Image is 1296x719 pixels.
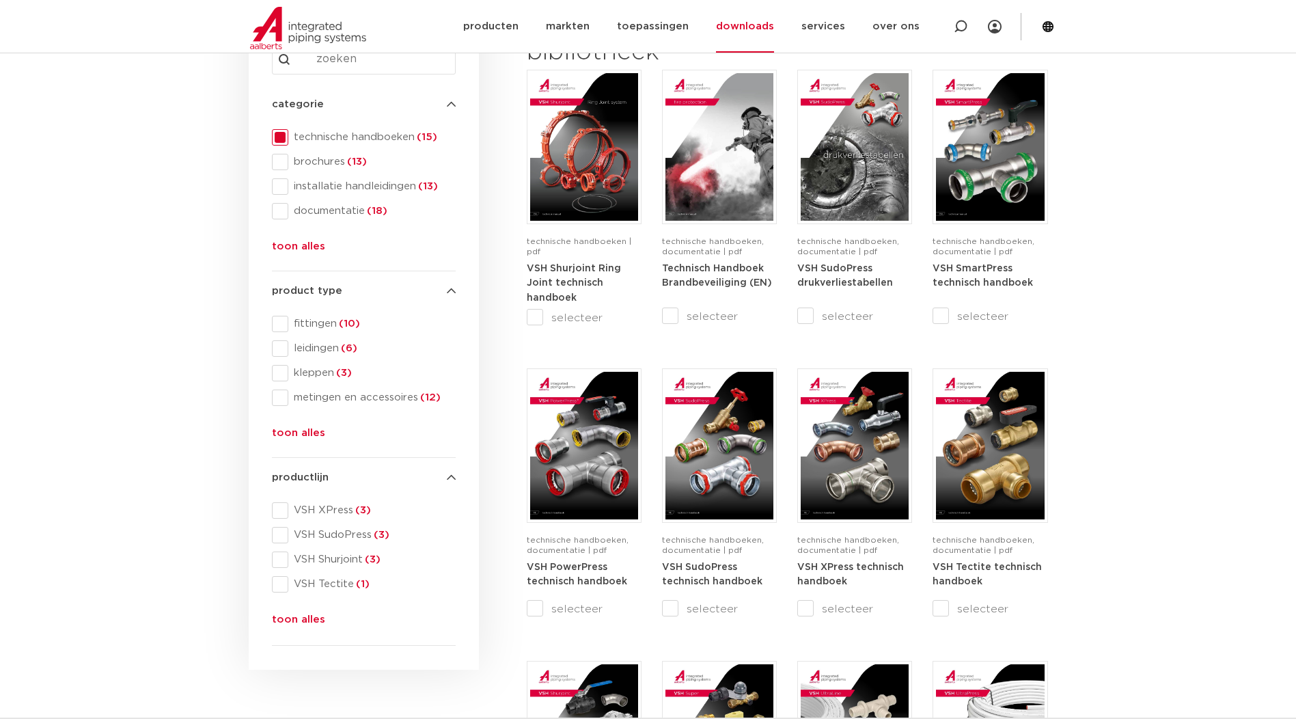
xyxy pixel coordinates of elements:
[527,310,642,326] label: selecteer
[527,562,627,587] a: VSH PowerPress technisch handboek
[933,562,1042,587] a: VSH Tectite technisch handboek
[272,96,456,113] h4: categorie
[662,237,764,256] span: technische handboeken, documentatie | pdf
[797,562,904,587] a: VSH XPress technisch handboek
[933,263,1033,288] a: VSH SmartPress technisch handboek
[933,264,1033,288] strong: VSH SmartPress technisch handboek
[665,73,773,221] img: FireProtection_A4TM_5007915_2025_2.0_EN-pdf.jpg
[288,204,456,218] span: documentatie
[272,365,456,381] div: kleppen(3)
[797,237,899,256] span: technische handboeken, documentatie | pdf
[797,263,893,288] a: VSH SudoPress drukverliestabellen
[416,181,438,191] span: (13)
[936,372,1044,519] img: VSH-Tectite_A4TM_5009376-2024-2.0_NL-pdf.jpg
[288,180,456,193] span: installatie handleidingen
[272,239,325,260] button: toon alles
[527,536,629,554] span: technische handboeken, documentatie | pdf
[272,154,456,170] div: brochures(13)
[530,73,638,221] img: VSH-Shurjoint-RJ_A4TM_5011380_2025_1.1_EN-pdf.jpg
[288,504,456,517] span: VSH XPress
[272,283,456,299] h4: product type
[662,601,777,617] label: selecteer
[272,390,456,406] div: metingen en accessoires(12)
[288,528,456,542] span: VSH SudoPress
[288,391,456,405] span: metingen en accessoires
[272,552,456,568] div: VSH Shurjoint(3)
[337,318,360,329] span: (10)
[272,316,456,332] div: fittingen(10)
[933,308,1047,325] label: selecteer
[527,237,631,256] span: technische handboeken | pdf
[933,237,1034,256] span: technische handboeken, documentatie | pdf
[345,157,367,167] span: (13)
[288,366,456,380] span: kleppen
[272,576,456,593] div: VSH Tectite(1)
[272,527,456,543] div: VSH SudoPress(3)
[662,263,772,288] a: Technisch Handboek Brandbeveiliging (EN)
[272,178,456,195] div: installatie handleidingen(13)
[530,372,638,519] img: VSH-PowerPress_A4TM_5008817_2024_3.1_NL-pdf.jpg
[415,132,437,142] span: (15)
[662,562,762,587] a: VSH SudoPress technisch handboek
[801,372,909,519] img: VSH-XPress_A4TM_5008762_2025_4.1_NL-pdf.jpg
[288,553,456,567] span: VSH Shurjoint
[288,342,456,355] span: leidingen
[933,601,1047,617] label: selecteer
[272,502,456,519] div: VSH XPress(3)
[797,308,912,325] label: selecteer
[662,536,764,554] span: technische handboeken, documentatie | pdf
[339,343,357,353] span: (6)
[418,392,441,403] span: (12)
[272,425,325,447] button: toon alles
[527,264,621,303] strong: VSH Shurjoint Ring Joint technisch handboek
[272,612,325,634] button: toon alles
[933,536,1034,554] span: technische handboeken, documentatie | pdf
[665,372,773,519] img: VSH-SudoPress_A4TM_5001604-2023-3.0_NL-pdf.jpg
[272,129,456,146] div: technische handboeken(15)
[272,470,456,486] h4: productlijn
[527,263,621,303] a: VSH Shurjoint Ring Joint technisch handboek
[353,505,371,515] span: (3)
[797,536,899,554] span: technische handboeken, documentatie | pdf
[272,340,456,357] div: leidingen(6)
[801,73,909,221] img: VSH-SudoPress_A4PLT_5007706_2024-2.0_NL-pdf.jpg
[288,131,456,144] span: technische handboeken
[936,73,1044,221] img: VSH-SmartPress_A4TM_5009301_2023_2.0-EN-pdf.jpg
[288,317,456,331] span: fittingen
[272,203,456,219] div: documentatie(18)
[662,264,772,288] strong: Technisch Handboek Brandbeveiliging (EN)
[334,368,352,378] span: (3)
[797,264,893,288] strong: VSH SudoPress drukverliestabellen
[288,578,456,591] span: VSH Tectite
[354,579,370,589] span: (1)
[527,601,642,617] label: selecteer
[288,155,456,169] span: brochures
[372,530,389,540] span: (3)
[365,206,387,216] span: (18)
[662,308,777,325] label: selecteer
[363,554,381,565] span: (3)
[797,601,912,617] label: selecteer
